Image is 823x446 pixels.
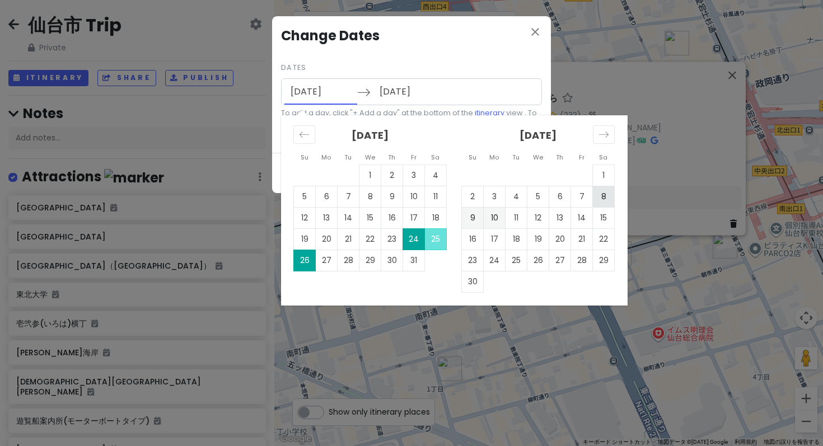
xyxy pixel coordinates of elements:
[529,25,542,41] button: Close
[506,250,527,271] td: Choose Tuesday, November 25, 2025 as your check-in date. It’s available.
[533,153,543,162] small: We
[359,228,381,250] td: Choose Wednesday, October 22, 2025 as your check-in date. It’s available.
[425,165,447,186] td: Choose Saturday, October 4, 2025 as your check-in date. It’s available.
[462,186,484,207] td: Choose Sunday, November 2, 2025 as your check-in date. It’s available.
[294,186,316,207] td: Choose Sunday, October 5, 2025 as your check-in date. It’s available.
[599,153,607,162] small: Sa
[281,25,542,46] h4: Change Dates
[593,250,615,271] td: Choose Saturday, November 29, 2025 as your check-in date. It’s available.
[527,207,549,228] td: Choose Wednesday, November 12, 2025 as your check-in date. It’s available.
[475,108,504,118] a: itinerary
[344,153,352,162] small: Tu
[571,228,593,250] td: Choose Friday, November 21, 2025 as your check-in date. It’s available.
[579,153,584,162] small: Fr
[294,250,316,271] td: Selected as end date. Sunday, October 26, 2025
[593,125,615,144] div: Move forward to switch to the next month.
[549,250,571,271] td: Choose Thursday, November 27, 2025 as your check-in date. It’s available.
[593,207,615,228] td: Choose Saturday, November 15, 2025 as your check-in date. It’s available.
[431,153,439,162] small: Sa
[520,128,557,142] strong: [DATE]
[489,153,499,162] small: Mo
[506,207,527,228] td: Choose Tuesday, November 11, 2025 as your check-in date. It’s available.
[403,228,425,250] td: Selected as start date. Friday, October 24, 2025
[462,250,484,271] td: Choose Sunday, November 23, 2025 as your check-in date. It’s available.
[359,186,381,207] td: Choose Wednesday, October 8, 2025 as your check-in date. It’s available.
[506,186,527,207] td: Choose Tuesday, November 4, 2025 as your check-in date. It’s available.
[549,186,571,207] td: Choose Thursday, November 6, 2025 as your check-in date. It’s available.
[529,25,542,39] i: close
[484,186,506,207] td: Choose Monday, November 3, 2025 as your check-in date. It’s available.
[381,165,403,186] td: Choose Thursday, October 2, 2025 as your check-in date. It’s available.
[293,125,315,144] div: Move backward to switch to the previous month.
[381,207,403,228] td: Choose Thursday, October 16, 2025 as your check-in date. It’s available.
[359,250,381,271] td: Choose Wednesday, October 29, 2025 as your check-in date. It’s available.
[571,186,593,207] td: Choose Friday, November 7, 2025 as your check-in date. It’s available.
[403,186,425,207] td: Choose Friday, October 10, 2025 as your check-in date. It’s available.
[462,271,484,292] td: Choose Sunday, November 30, 2025 as your check-in date. It’s available.
[338,186,359,207] td: Choose Tuesday, October 7, 2025 as your check-in date. It’s available.
[294,228,316,250] td: Choose Sunday, October 19, 2025 as your check-in date. It’s available.
[556,153,563,162] small: Th
[316,228,338,250] td: Choose Monday, October 20, 2025 as your check-in date. It’s available.
[338,207,359,228] td: Choose Tuesday, October 14, 2025 as your check-in date. It’s available.
[403,250,425,271] td: Choose Friday, October 31, 2025 as your check-in date. It’s available.
[281,62,306,73] label: Dates
[506,228,527,250] td: Choose Tuesday, November 18, 2025 as your check-in date. It’s available.
[381,228,403,250] td: Choose Thursday, October 23, 2025 as your check-in date. It’s available.
[411,153,417,162] small: Fr
[321,153,331,162] small: Mo
[352,128,389,142] strong: [DATE]
[284,79,357,105] input: Start Date
[549,207,571,228] td: Choose Thursday, November 13, 2025 as your check-in date. It’s available.
[388,153,395,162] small: Th
[527,186,549,207] td: Choose Wednesday, November 5, 2025 as your check-in date. It’s available.
[316,250,338,271] td: Choose Monday, October 27, 2025 as your check-in date. It’s available.
[593,186,615,207] td: Choose Saturday, November 8, 2025 as your check-in date. It’s available.
[484,250,506,271] td: Choose Monday, November 24, 2025 as your check-in date. It’s available.
[294,207,316,228] td: Choose Sunday, October 12, 2025 as your check-in date. It’s available.
[281,107,542,130] small: To add a day, click "+ Add a day" at the bottom of the view . To delete, click the menu button ne...
[469,153,476,162] small: Su
[484,207,506,228] td: Choose Monday, November 10, 2025 as your check-in date. It’s available.
[484,228,506,250] td: Choose Monday, November 17, 2025 as your check-in date. It’s available.
[301,153,308,162] small: Su
[338,228,359,250] td: Choose Tuesday, October 21, 2025 as your check-in date. It’s available.
[571,250,593,271] td: Choose Friday, November 28, 2025 as your check-in date. It’s available.
[359,165,381,186] td: Choose Wednesday, October 1, 2025 as your check-in date. It’s available.
[512,153,520,162] small: Tu
[373,79,446,105] input: End Date
[527,228,549,250] td: Choose Wednesday, November 19, 2025 as your check-in date. It’s available.
[381,250,403,271] td: Choose Thursday, October 30, 2025 as your check-in date. It’s available.
[338,250,359,271] td: Choose Tuesday, October 28, 2025 as your check-in date. It’s available.
[359,207,381,228] td: Choose Wednesday, October 15, 2025 as your check-in date. It’s available.
[593,228,615,250] td: Choose Saturday, November 22, 2025 as your check-in date. It’s available.
[593,165,615,186] td: Choose Saturday, November 1, 2025 as your check-in date. It’s available.
[281,115,628,306] div: Calendar
[425,207,447,228] td: Choose Saturday, October 18, 2025 as your check-in date. It’s available.
[462,228,484,250] td: Choose Sunday, November 16, 2025 as your check-in date. It’s available.
[365,153,375,162] small: We
[381,186,403,207] td: Choose Thursday, October 9, 2025 as your check-in date. It’s available.
[316,207,338,228] td: Choose Monday, October 13, 2025 as your check-in date. It’s available.
[316,186,338,207] td: Choose Monday, October 6, 2025 as your check-in date. It’s available.
[425,186,447,207] td: Choose Saturday, October 11, 2025 as your check-in date. It’s available.
[462,207,484,228] td: Choose Sunday, November 9, 2025 as your check-in date. It’s available.
[403,207,425,228] td: Choose Friday, October 17, 2025 as your check-in date. It’s available.
[549,228,571,250] td: Choose Thursday, November 20, 2025 as your check-in date. It’s available.
[527,250,549,271] td: Choose Wednesday, November 26, 2025 as your check-in date. It’s available.
[403,165,425,186] td: Choose Friday, October 3, 2025 as your check-in date. It’s available.
[571,207,593,228] td: Choose Friday, November 14, 2025 as your check-in date. It’s available.
[425,228,447,250] td: Selected. Saturday, October 25, 2025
